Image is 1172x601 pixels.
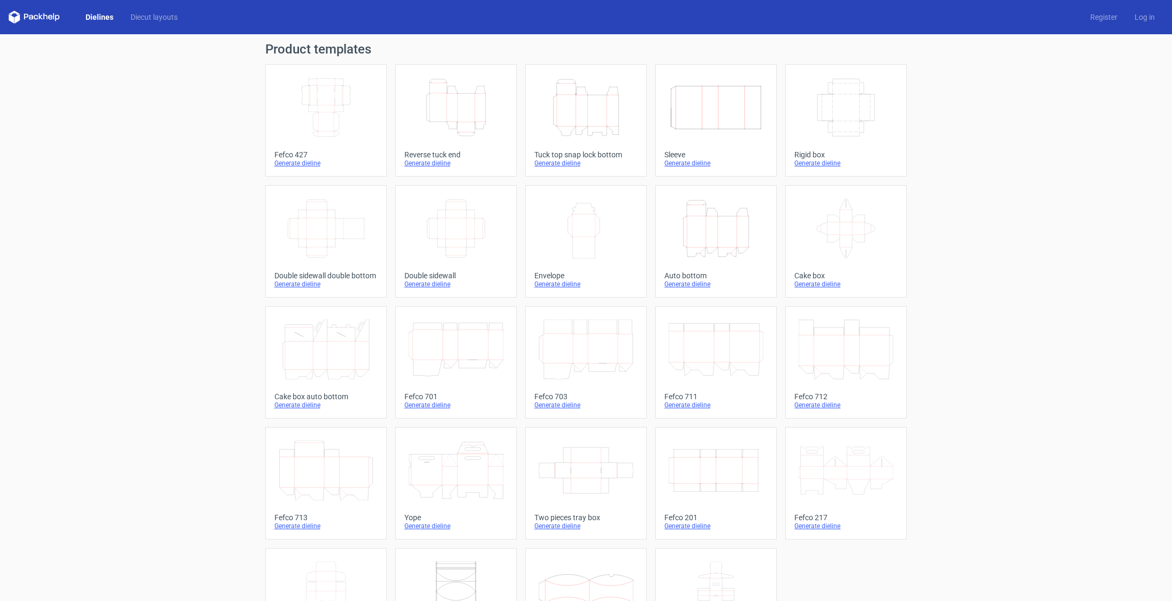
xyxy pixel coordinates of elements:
[1126,12,1163,22] a: Log in
[274,150,378,159] div: Fefco 427
[404,280,508,288] div: Generate dieline
[534,280,638,288] div: Generate dieline
[404,150,508,159] div: Reverse tuck end
[525,427,647,539] a: Two pieces tray boxGenerate dieline
[794,271,898,280] div: Cake box
[794,513,898,522] div: Fefco 217
[525,185,647,298] a: EnvelopeGenerate dieline
[265,427,387,539] a: Fefco 713Generate dieline
[794,522,898,530] div: Generate dieline
[404,392,508,401] div: Fefco 701
[534,159,638,168] div: Generate dieline
[265,306,387,419] a: Cake box auto bottomGenerate dieline
[794,401,898,409] div: Generate dieline
[404,159,508,168] div: Generate dieline
[534,392,638,401] div: Fefco 703
[785,185,907,298] a: Cake boxGenerate dieline
[274,159,378,168] div: Generate dieline
[794,280,898,288] div: Generate dieline
[77,12,122,22] a: Dielines
[274,513,378,522] div: Fefco 713
[785,306,907,419] a: Fefco 712Generate dieline
[265,64,387,177] a: Fefco 427Generate dieline
[525,64,647,177] a: Tuck top snap lock bottomGenerate dieline
[395,306,517,419] a: Fefco 701Generate dieline
[534,513,638,522] div: Two pieces tray box
[664,271,768,280] div: Auto bottom
[274,392,378,401] div: Cake box auto bottom
[664,513,768,522] div: Fefco 201
[664,392,768,401] div: Fefco 711
[664,159,768,168] div: Generate dieline
[404,522,508,530] div: Generate dieline
[265,43,907,56] h1: Product templates
[404,271,508,280] div: Double sidewall
[534,522,638,530] div: Generate dieline
[664,522,768,530] div: Generate dieline
[534,271,638,280] div: Envelope
[404,513,508,522] div: Yope
[1082,12,1126,22] a: Register
[655,64,777,177] a: SleeveGenerate dieline
[794,150,898,159] div: Rigid box
[525,306,647,419] a: Fefco 703Generate dieline
[274,401,378,409] div: Generate dieline
[274,271,378,280] div: Double sidewall double bottom
[664,401,768,409] div: Generate dieline
[794,159,898,168] div: Generate dieline
[122,12,186,22] a: Diecut layouts
[395,185,517,298] a: Double sidewallGenerate dieline
[534,150,638,159] div: Tuck top snap lock bottom
[655,185,777,298] a: Auto bottomGenerate dieline
[664,150,768,159] div: Sleeve
[404,401,508,409] div: Generate dieline
[274,522,378,530] div: Generate dieline
[655,427,777,539] a: Fefco 201Generate dieline
[274,280,378,288] div: Generate dieline
[794,392,898,401] div: Fefco 712
[785,64,907,177] a: Rigid boxGenerate dieline
[534,401,638,409] div: Generate dieline
[395,427,517,539] a: YopeGenerate dieline
[395,64,517,177] a: Reverse tuck endGenerate dieline
[664,280,768,288] div: Generate dieline
[655,306,777,419] a: Fefco 711Generate dieline
[785,427,907,539] a: Fefco 217Generate dieline
[265,185,387,298] a: Double sidewall double bottomGenerate dieline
